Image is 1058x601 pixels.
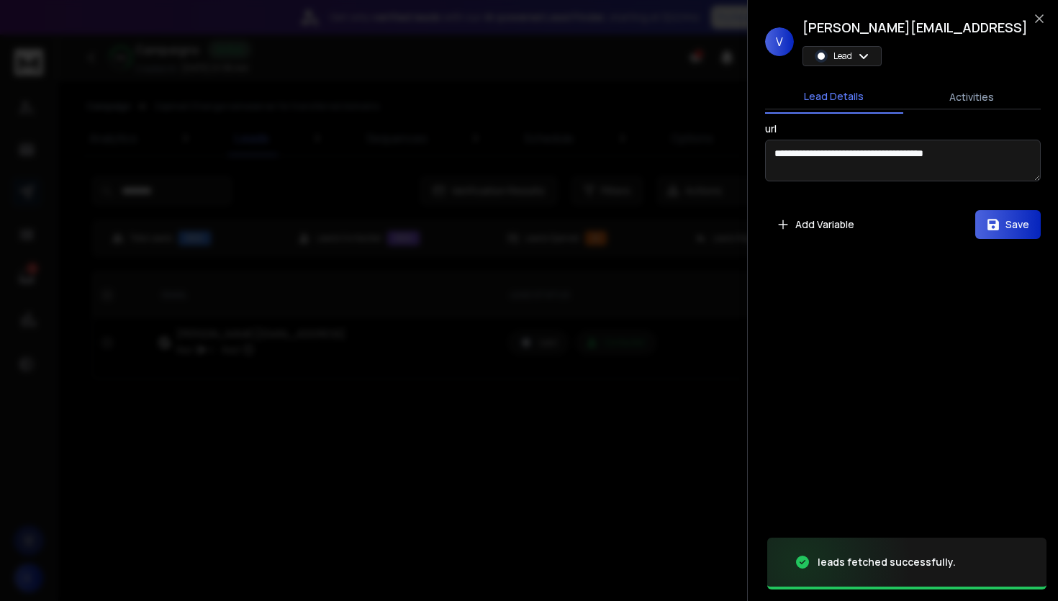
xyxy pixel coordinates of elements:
[765,27,794,56] span: V
[765,81,903,114] button: Lead Details
[802,17,1028,37] h1: [PERSON_NAME][EMAIL_ADDRESS]
[903,81,1041,113] button: Activities
[975,210,1041,239] button: Save
[765,210,866,239] button: Add Variable
[833,50,852,62] p: Lead
[765,124,777,134] label: url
